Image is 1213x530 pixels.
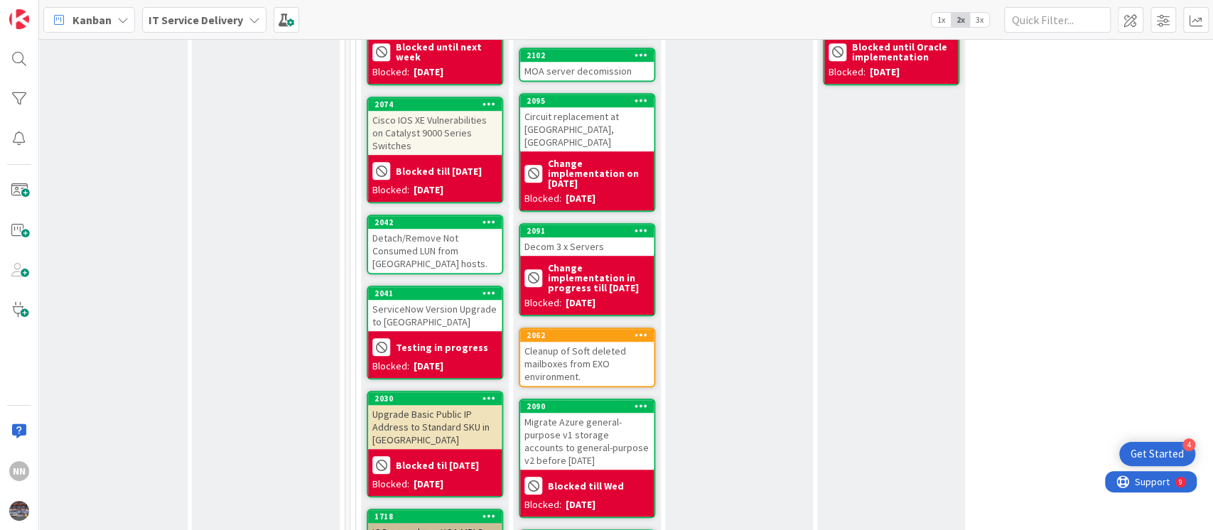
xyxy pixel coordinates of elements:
[566,497,595,512] div: [DATE]
[524,296,561,310] div: Blocked:
[1131,447,1184,461] div: Get Started
[520,49,654,62] div: 2102
[520,329,654,386] div: 2062Cleanup of Soft deleted mailboxes from EXO environment.
[368,229,502,273] div: Detach/Remove Not Consumed LUN from [GEOGRAPHIC_DATA] hosts.
[520,400,654,470] div: 2090Migrate Azure general-purpose v1 storage accounts to general-purpose v2 before [DATE]
[374,217,502,227] div: 2042
[527,96,654,106] div: 2095
[9,9,29,29] img: Visit kanbanzone.com
[548,158,649,188] b: Change implementation on [DATE]
[951,13,970,27] span: 2x
[368,287,502,300] div: 2041
[1119,442,1195,466] div: Open Get Started checklist, remaining modules: 4
[368,111,502,155] div: Cisco IOS XE Vulnerabilities on Catalyst 9000 Series Switches
[527,401,654,411] div: 2090
[1182,438,1195,451] div: 4
[374,99,502,109] div: 2074
[520,49,654,80] div: 2102MOA server decomission
[72,11,112,28] span: Kanban
[520,94,654,151] div: 2095Circuit replacement at [GEOGRAPHIC_DATA], [GEOGRAPHIC_DATA]
[566,191,595,206] div: [DATE]
[520,329,654,342] div: 2062
[374,394,502,404] div: 2030
[74,6,77,17] div: 9
[1004,7,1111,33] input: Quick Filter...
[372,65,409,80] div: Blocked:
[396,42,497,62] b: Blocked until next week
[368,98,502,155] div: 2074Cisco IOS XE Vulnerabilities on Catalyst 9000 Series Switches
[520,94,654,107] div: 2095
[9,461,29,481] div: NN
[9,501,29,521] img: avatar
[527,330,654,340] div: 2062
[970,13,989,27] span: 3x
[30,2,65,19] span: Support
[372,477,409,492] div: Blocked:
[372,183,409,198] div: Blocked:
[520,237,654,256] div: Decom 3 x Servers
[524,497,561,512] div: Blocked:
[396,342,488,352] b: Testing in progress
[548,263,649,293] b: Change implementation in progress till [DATE]
[368,216,502,229] div: 2042
[149,13,243,27] b: IT Service Delivery
[414,359,443,374] div: [DATE]
[374,512,502,521] div: 1718
[368,392,502,449] div: 2030Upgrade Basic Public IP Address to Standard SKU in [GEOGRAPHIC_DATA]
[870,65,900,80] div: [DATE]
[368,510,502,523] div: 1718
[368,392,502,405] div: 2030
[527,226,654,236] div: 2091
[520,400,654,413] div: 2090
[414,65,443,80] div: [DATE]
[852,42,954,62] b: Blocked until Oracle implementation
[520,225,654,237] div: 2091
[372,359,409,374] div: Blocked:
[520,107,654,151] div: Circuit replacement at [GEOGRAPHIC_DATA], [GEOGRAPHIC_DATA]
[520,342,654,386] div: Cleanup of Soft deleted mailboxes from EXO environment.
[374,288,502,298] div: 2041
[396,166,482,176] b: Blocked till [DATE]
[932,13,951,27] span: 1x
[368,300,502,331] div: ServiceNow Version Upgrade to [GEOGRAPHIC_DATA]
[566,296,595,310] div: [DATE]
[548,481,624,491] b: Blocked till Wed
[524,191,561,206] div: Blocked:
[520,225,654,256] div: 2091Decom 3 x Servers
[527,50,654,60] div: 2102
[520,62,654,80] div: MOA server decomission
[520,413,654,470] div: Migrate Azure general-purpose v1 storage accounts to general-purpose v2 before [DATE]
[829,65,866,80] div: Blocked:
[368,287,502,331] div: 2041ServiceNow Version Upgrade to [GEOGRAPHIC_DATA]
[368,98,502,111] div: 2074
[414,183,443,198] div: [DATE]
[414,477,443,492] div: [DATE]
[368,405,502,449] div: Upgrade Basic Public IP Address to Standard SKU in [GEOGRAPHIC_DATA]
[368,216,502,273] div: 2042Detach/Remove Not Consumed LUN from [GEOGRAPHIC_DATA] hosts.
[396,460,479,470] b: Blocked til [DATE]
